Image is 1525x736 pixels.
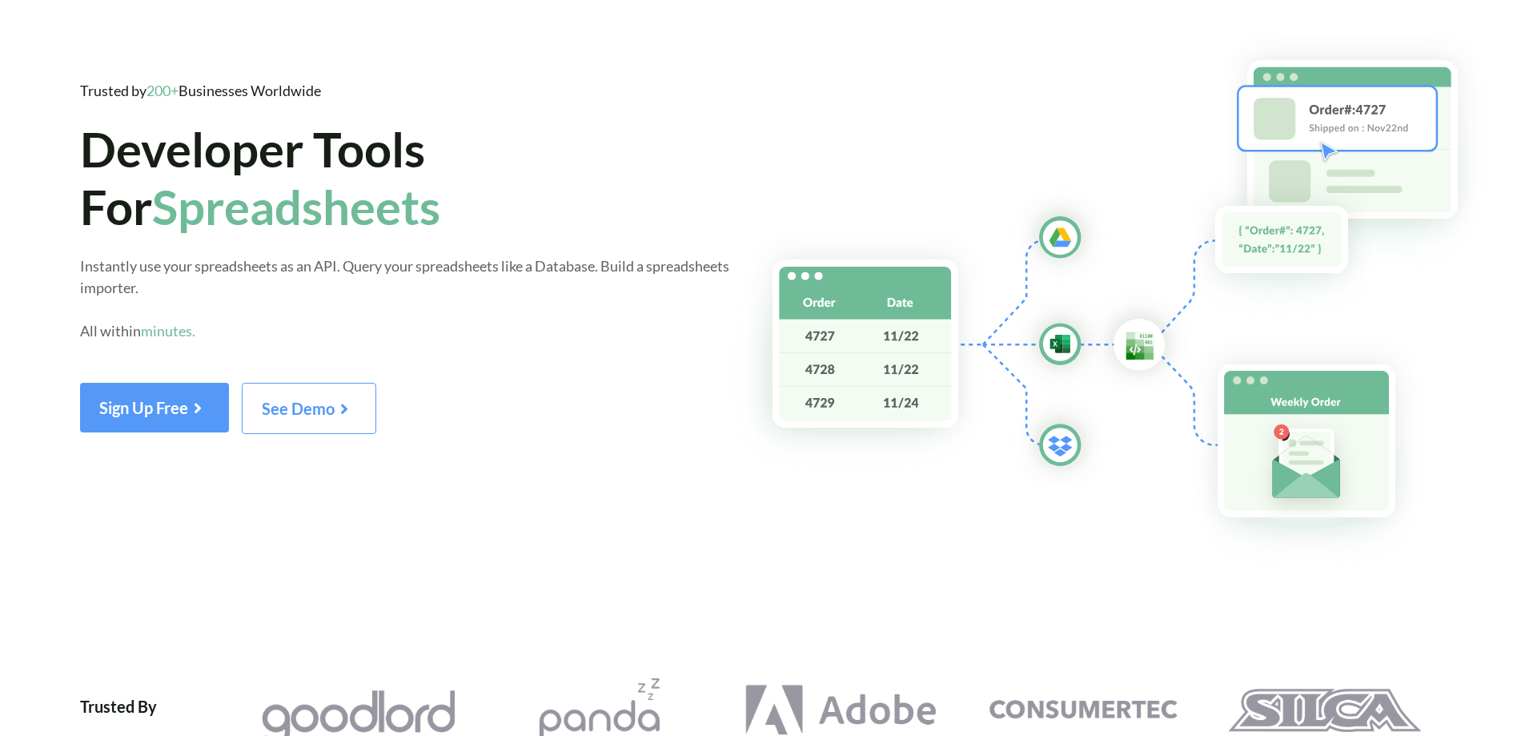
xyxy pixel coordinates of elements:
span: Sign Up Free [99,398,210,417]
span: 200+ [146,82,179,99]
span: Trusted by Businesses Worldwide [80,82,321,99]
button: Sign Up Free [80,383,229,432]
span: Developer Tools For [80,120,440,235]
span: Spreadsheets [152,178,440,235]
span: Instantly use your spreadsheets as an API. Query your spreadsheets like a Database. Build a sprea... [80,257,729,340]
span: minutes. [141,322,195,340]
span: See Demo [262,399,356,418]
button: See Demo [242,383,376,434]
a: See Demo [242,404,376,418]
img: Hero Spreadsheet Flow [732,32,1525,566]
